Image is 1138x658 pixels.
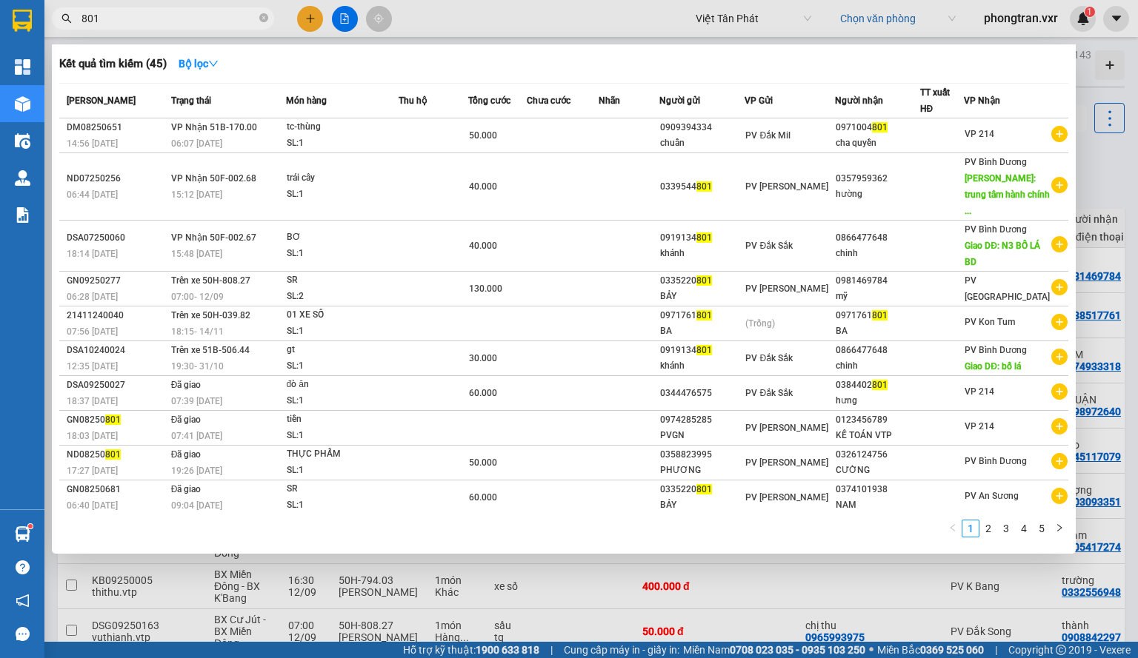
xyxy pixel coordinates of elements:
[1051,453,1068,469] span: plus-circle
[208,58,219,69] span: down
[660,343,744,358] div: 0919134
[67,412,167,428] div: GN08250
[67,361,118,372] span: 12:35 [DATE]
[965,386,994,397] span: VP 214
[1055,523,1064,532] span: right
[696,310,712,320] span: 801
[67,273,167,289] div: GN09250277
[660,412,744,428] div: 0974285285
[872,122,888,132] span: 801
[287,428,398,444] div: SL: 1
[660,246,744,261] div: khánh
[16,594,30,608] span: notification
[287,135,398,152] div: SL: 1
[836,482,919,497] div: 0374101938
[287,246,398,262] div: SL: 1
[286,95,327,106] span: Món hàng
[745,388,793,398] span: PV Đắk Sắk
[696,484,712,494] span: 801
[67,396,118,406] span: 18:37 [DATE]
[171,326,224,337] span: 18:15 - 14/11
[965,173,1050,216] span: [PERSON_NAME]: trung tâm hành chính ...
[171,232,256,243] span: VP Nhận 50F-002.67
[745,318,775,329] span: (Trống)
[171,189,222,200] span: 15:12 [DATE]
[836,246,919,261] div: chinh
[1051,520,1068,537] button: right
[287,358,398,375] div: SL: 1
[1016,520,1032,537] a: 4
[1051,279,1068,295] span: plus-circle
[696,345,712,355] span: 801
[836,497,919,513] div: NAM
[1034,520,1050,537] a: 5
[660,428,744,443] div: PVGN
[67,95,136,106] span: [PERSON_NAME]
[287,307,398,323] div: 01 XE SỐ
[836,323,919,339] div: BA
[660,386,744,401] div: 0344476575
[287,119,398,135] div: tc-thùng
[81,10,256,27] input: Tìm tên, số ĐT hoặc mã đơn
[67,249,118,259] span: 18:14 [DATE]
[836,358,919,374] div: chinh
[287,229,398,246] div: BƠ
[660,273,744,289] div: 0335220
[105,414,121,425] span: 801
[469,492,497,503] span: 60.000
[1051,488,1068,504] span: plus-circle
[660,120,744,135] div: 0909394334
[962,520,979,537] li: 1
[659,95,700,106] span: Người gửi
[980,520,996,537] a: 2
[1051,177,1068,193] span: plus-circle
[167,52,230,75] button: Bộ lọcdown
[964,95,1000,106] span: VP Nhận
[171,361,224,372] span: 19:30 - 31/10
[67,189,118,200] span: 06:44 [DATE]
[836,135,919,151] div: cha quyền
[171,173,256,184] span: VP Nhận 50F-002.68
[16,560,30,574] span: question-circle
[836,393,919,409] div: hưng
[836,428,919,443] div: KẾ TOÁN VTP
[660,289,744,304] div: BẢY
[836,412,919,428] div: 0123456789
[59,56,167,72] h3: Kết quả tìm kiếm ( 45 )
[105,449,121,460] span: 801
[469,181,497,192] span: 40.000
[67,482,167,497] div: GN08250681
[287,446,398,463] div: THỰC PHẨM
[696,275,712,286] span: 801
[287,170,398,187] div: trái cây
[836,230,919,246] div: 0866477648
[660,358,744,374] div: khánh
[468,95,510,106] span: Tổng cước
[1051,236,1068,252] span: plus-circle
[287,323,398,340] div: SL: 1
[171,466,222,476] span: 19:26 [DATE]
[15,207,30,223] img: solution-icon
[965,345,1027,355] span: PV Bình Dương
[469,130,497,141] span: 50.000
[696,232,712,243] span: 801
[948,523,957,532] span: left
[171,484,202,494] span: Đã giao
[836,120,919,135] div: 0971004
[67,500,118,511] span: 06:40 [DATE]
[287,377,398,393] div: đò ăn
[745,457,828,468] span: PV [PERSON_NAME]
[171,122,257,132] span: VP Nhận 51B-170.00
[67,171,167,187] div: ND07250256
[872,380,888,390] span: 801
[836,289,919,304] div: mỹ
[660,463,744,478] div: PHƯƠNG
[287,463,398,479] div: SL: 1
[745,283,828,294] span: PV [PERSON_NAME]
[171,431,222,441] span: 07:41 [DATE]
[15,526,30,542] img: warehouse-icon
[745,492,828,503] span: PV [PERSON_NAME]
[67,230,167,246] div: DSA07250060
[745,181,828,192] span: PV [PERSON_NAME]
[660,230,744,246] div: 0919134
